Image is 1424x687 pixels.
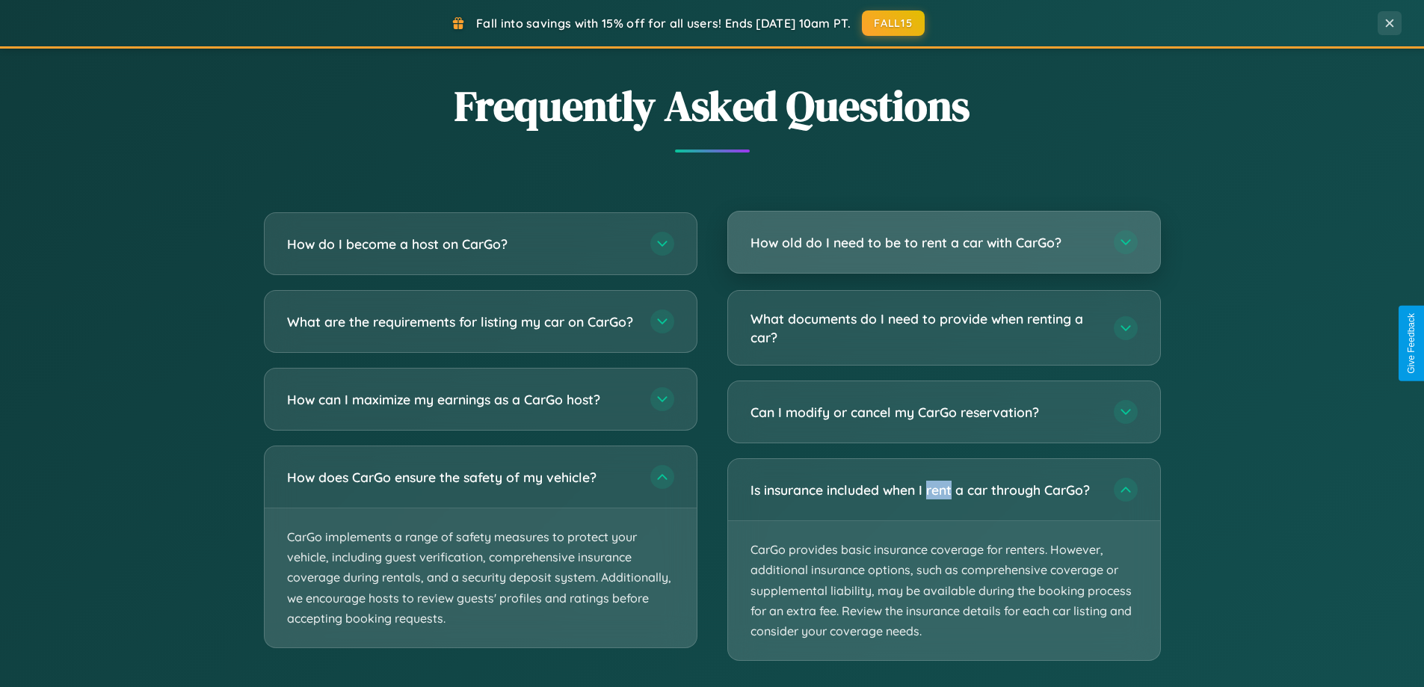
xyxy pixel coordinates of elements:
h3: Is insurance included when I rent a car through CarGo? [750,481,1099,499]
div: Give Feedback [1406,313,1417,374]
p: CarGo implements a range of safety measures to protect your vehicle, including guest verification... [265,508,697,647]
h3: How does CarGo ensure the safety of my vehicle? [287,468,635,487]
p: CarGo provides basic insurance coverage for renters. However, additional insurance options, such ... [728,521,1160,660]
h3: What are the requirements for listing my car on CarGo? [287,312,635,331]
h3: What documents do I need to provide when renting a car? [750,309,1099,346]
h2: Frequently Asked Questions [264,77,1161,135]
span: Fall into savings with 15% off for all users! Ends [DATE] 10am PT. [476,16,851,31]
h3: Can I modify or cancel my CarGo reservation? [750,403,1099,422]
button: FALL15 [862,10,925,36]
h3: How do I become a host on CarGo? [287,235,635,253]
h3: How can I maximize my earnings as a CarGo host? [287,390,635,409]
h3: How old do I need to be to rent a car with CarGo? [750,233,1099,252]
